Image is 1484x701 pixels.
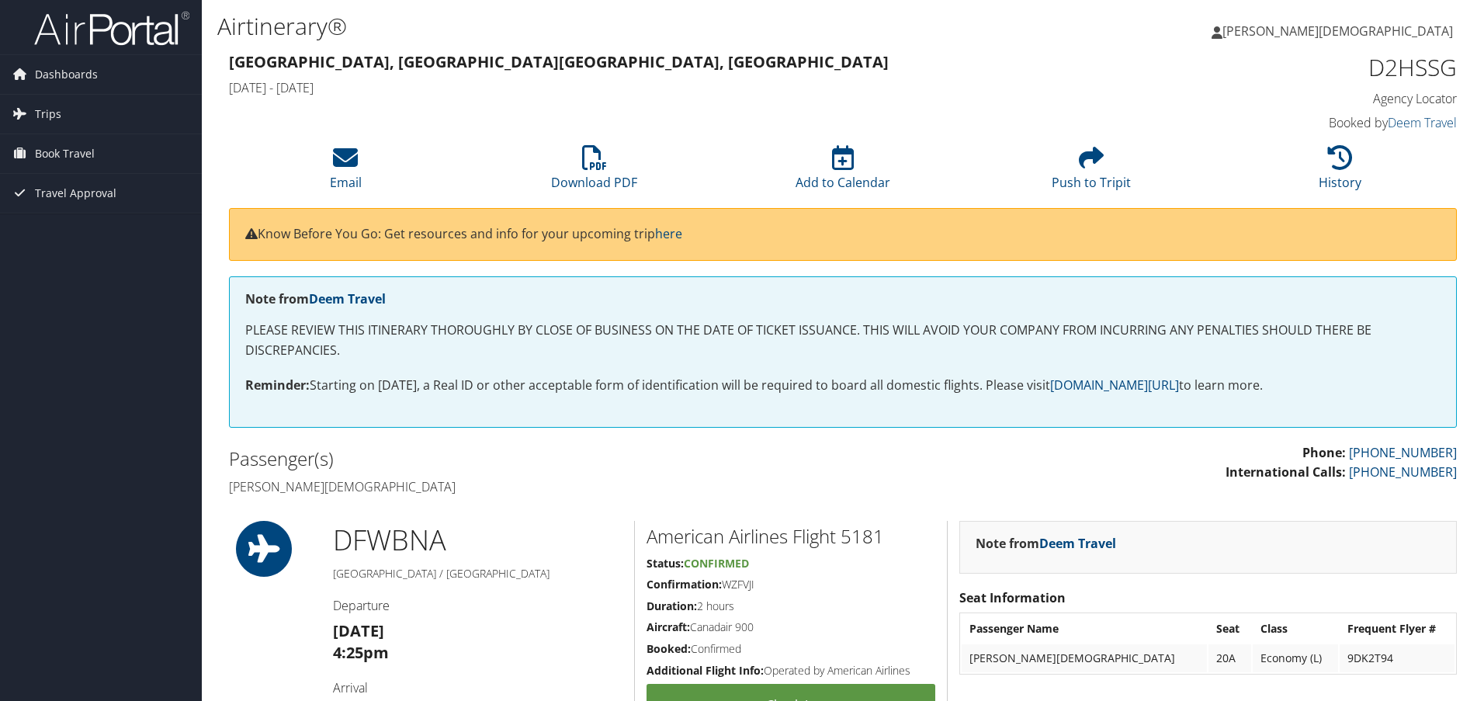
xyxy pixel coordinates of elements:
[1167,114,1457,131] h4: Booked by
[1302,444,1346,461] strong: Phone:
[1340,615,1455,643] th: Frequent Flyer #
[1349,444,1457,461] a: [PHONE_NUMBER]
[647,619,690,634] strong: Aircraft:
[551,154,637,191] a: Download PDF
[796,154,890,191] a: Add to Calendar
[245,290,386,307] strong: Note from
[330,154,362,191] a: Email
[245,321,1441,360] p: PLEASE REVIEW THIS ITINERARY THOROUGHLY BY CLOSE OF BUSINESS ON THE DATE OF TICKET ISSUANCE. THIS...
[647,523,935,550] h2: American Airlines Flight 5181
[1253,644,1338,672] td: Economy (L)
[217,10,1052,43] h1: Airtinerary®
[333,521,622,560] h1: DFW BNA
[959,589,1066,606] strong: Seat Information
[333,642,389,663] strong: 4:25pm
[1388,114,1457,131] a: Deem Travel
[647,577,722,592] strong: Confirmation:
[1226,463,1346,481] strong: International Calls:
[647,663,764,678] strong: Additional Flight Info:
[245,376,1441,396] p: Starting on [DATE], a Real ID or other acceptable form of identification will be required to boar...
[229,51,889,72] strong: [GEOGRAPHIC_DATA], [GEOGRAPHIC_DATA] [GEOGRAPHIC_DATA], [GEOGRAPHIC_DATA]
[647,556,684,571] strong: Status:
[35,55,98,94] span: Dashboards
[333,597,622,614] h4: Departure
[647,641,691,656] strong: Booked:
[1222,23,1453,40] span: [PERSON_NAME][DEMOGRAPHIC_DATA]
[35,95,61,134] span: Trips
[229,79,1144,96] h4: [DATE] - [DATE]
[1212,8,1468,54] a: [PERSON_NAME][DEMOGRAPHIC_DATA]
[647,663,935,678] h5: Operated by American Airlines
[229,478,831,495] h4: [PERSON_NAME][DEMOGRAPHIC_DATA]
[1167,90,1457,107] h4: Agency Locator
[1052,154,1131,191] a: Push to Tripit
[1208,615,1251,643] th: Seat
[976,535,1116,552] strong: Note from
[1340,644,1455,672] td: 9DK2T94
[245,224,1441,245] p: Know Before You Go: Get resources and info for your upcoming trip
[333,620,384,641] strong: [DATE]
[34,10,189,47] img: airportal-logo.png
[1349,463,1457,481] a: [PHONE_NUMBER]
[1050,377,1179,394] a: [DOMAIN_NAME][URL]
[229,446,831,472] h2: Passenger(s)
[962,644,1206,672] td: [PERSON_NAME][DEMOGRAPHIC_DATA]
[333,566,622,581] h5: [GEOGRAPHIC_DATA] / [GEOGRAPHIC_DATA]
[1039,535,1116,552] a: Deem Travel
[684,556,749,571] span: Confirmed
[1167,51,1457,84] h1: D2HSSG
[647,619,935,635] h5: Canadair 900
[35,174,116,213] span: Travel Approval
[1208,644,1251,672] td: 20A
[962,615,1206,643] th: Passenger Name
[647,599,697,613] strong: Duration:
[333,679,622,696] h4: Arrival
[655,225,682,242] a: here
[245,377,310,394] strong: Reminder:
[647,599,935,614] h5: 2 hours
[647,577,935,592] h5: WZFVJI
[309,290,386,307] a: Deem Travel
[1253,615,1338,643] th: Class
[647,641,935,657] h5: Confirmed
[1319,154,1361,191] a: History
[35,134,95,173] span: Book Travel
